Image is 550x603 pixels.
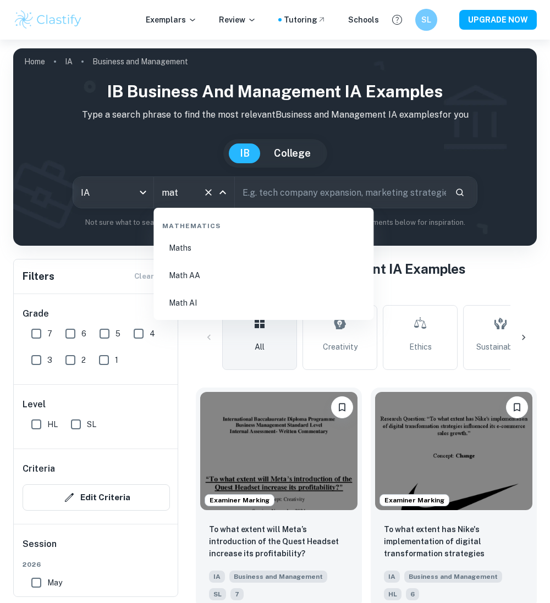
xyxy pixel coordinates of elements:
button: Clear [201,185,216,200]
span: 7 [230,588,244,600]
span: Sustainability [476,341,525,353]
img: Business and Management IA example thumbnail: To what extent has Nike's implementation [375,392,532,510]
span: Examiner Marking [205,495,274,505]
button: Bookmark [506,396,528,418]
span: 6 [81,328,86,340]
span: 2 [81,354,86,366]
a: Tutoring [284,14,326,26]
button: IB [229,143,261,163]
a: Home [24,54,45,69]
span: 2026 [23,560,170,569]
button: SL [415,9,437,31]
img: profile cover [13,48,537,246]
li: Math AI [158,290,369,316]
h6: Criteria [23,462,55,475]
a: IA [65,54,73,69]
p: To what extent will Meta’s introduction of the Quest Headset increase its profitability? [209,523,349,560]
button: College [263,143,322,163]
button: Search [450,183,469,202]
img: Business and Management IA example thumbnail: To what extent will Meta’s introduction [200,392,358,510]
a: Schools [348,14,379,26]
button: Edit Criteria [23,484,170,511]
p: Review [219,14,256,26]
div: Mathematics [158,212,369,235]
span: SL [87,418,96,430]
p: Business and Management [92,56,188,68]
h6: Grade [23,307,170,320]
p: To what extent has Nike's implementation of digital transformation strategies influenced its e-co... [384,523,524,561]
span: May [47,577,62,589]
img: Clastify logo [13,9,83,31]
p: Not sure what to search for? You can always look through our example Internal Assessments below f... [22,217,528,228]
span: All [255,341,265,353]
p: Exemplars [146,14,197,26]
span: Business and Management [404,571,502,583]
h6: Filters [23,269,54,284]
button: Help and Feedback [388,10,406,29]
div: IA [73,177,153,208]
span: IA [384,571,400,583]
button: Bookmark [331,396,353,418]
span: 1 [115,354,118,366]
span: Creativity [323,341,358,353]
span: 6 [406,588,419,600]
h6: Level [23,398,170,411]
span: Business and Management [229,571,327,583]
li: Maths [158,235,369,261]
h6: Session [23,538,170,560]
span: Examiner Marking [380,495,449,505]
input: E.g. tech company expansion, marketing strategies, motivation theories... [235,177,446,208]
h6: SL [420,14,433,26]
li: Math AA [158,263,369,288]
button: UPGRADE NOW [459,10,537,30]
p: Type a search phrase to find the most relevant Business and Management IA examples for you [22,108,528,121]
span: 4 [150,328,155,340]
span: 5 [116,328,120,340]
span: 3 [47,354,52,366]
span: Ethics [409,341,432,353]
span: HL [384,588,402,600]
span: SL [209,588,226,600]
span: HL [47,418,58,430]
span: IA [209,571,225,583]
h1: IB Business and Management IA examples [22,79,528,104]
span: 7 [47,328,52,340]
button: Close [215,185,230,200]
